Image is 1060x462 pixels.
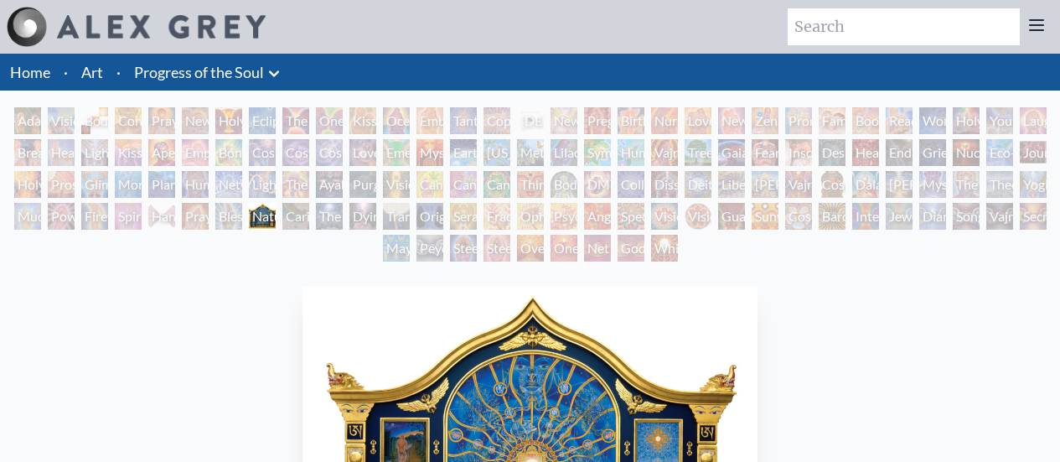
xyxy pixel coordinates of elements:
div: Firewalking [81,203,108,230]
div: Cosmic Artist [282,139,309,166]
div: Godself [618,235,644,262]
div: Steeplehead 2 [483,235,510,262]
div: Mayan Being [383,235,410,262]
div: Love is a Cosmic Force [349,139,376,166]
div: Body/Mind as a Vibratory Field of Energy [551,171,577,198]
div: Promise [785,107,812,134]
div: Aperture [148,139,175,166]
div: Oversoul [517,235,544,262]
div: Ocean of Love Bliss [383,107,410,134]
div: Dalai Lama [852,171,879,198]
div: Theologue [986,171,1013,198]
div: Body, Mind, Spirit [81,107,108,134]
div: Newborn [551,107,577,134]
div: Despair [819,139,845,166]
div: Tree & Person [685,139,711,166]
div: Eclipse [249,107,276,134]
div: Lilacs [551,139,577,166]
div: Transfiguration [383,203,410,230]
input: Search [788,8,1020,45]
div: Adam & Eve [14,107,41,134]
div: Tantra [450,107,477,134]
div: Empowerment [182,139,209,166]
div: Bond [215,139,242,166]
div: Interbeing [852,203,879,230]
div: Lightweaver [81,139,108,166]
div: Visionary Origin of Language [48,107,75,134]
div: Ayahuasca Visitation [316,171,343,198]
div: Gaia [718,139,745,166]
div: Purging [349,171,376,198]
div: Mystic Eye [919,171,946,198]
div: Nature of Mind [249,203,276,230]
div: Vajra Guru [785,171,812,198]
div: Young & Old [986,107,1013,134]
div: Human Geometry [182,171,209,198]
div: Blessing Hand [215,203,242,230]
div: Seraphic Transport Docking on the Third Eye [450,203,477,230]
a: Home [10,63,50,81]
div: Grieving [919,139,946,166]
div: Vajra Being [986,203,1013,230]
div: Cosmic Creativity [249,139,276,166]
div: Cosmic Lovers [316,139,343,166]
div: Reading [886,107,913,134]
div: Zena Lotus [752,107,778,134]
div: Net of Being [584,235,611,262]
div: Praying Hands [182,203,209,230]
div: Secret Writing Being [1020,203,1047,230]
div: Cannabis Sutra [450,171,477,198]
div: Song of Vajra Being [953,203,980,230]
div: Kissing [349,107,376,134]
div: Spirit Animates the Flesh [115,203,142,230]
div: Cosmic Elf [785,203,812,230]
div: [PERSON_NAME] [886,171,913,198]
div: Copulating [483,107,510,134]
div: The Seer [953,171,980,198]
div: Glimpsing the Empyrean [81,171,108,198]
div: Vajra Horse [651,139,678,166]
div: Embracing [416,107,443,134]
div: Cannabis Mudra [416,171,443,198]
div: Holy Family [953,107,980,134]
div: One Taste [316,107,343,134]
div: Endarkenment [886,139,913,166]
div: Wonder [919,107,946,134]
div: Vision Crystal Tondo [685,203,711,230]
div: Emerald Grail [383,139,410,166]
div: Angel Skin [584,203,611,230]
div: Contemplation [115,107,142,134]
div: Pregnancy [584,107,611,134]
div: Prostration [48,171,75,198]
div: Dissectional Art for Tool's Lateralus CD [651,171,678,198]
div: Collective Vision [618,171,644,198]
div: DMT - The Spirit Molecule [584,171,611,198]
div: Nursing [651,107,678,134]
div: [US_STATE] Song [483,139,510,166]
div: Love Circuit [685,107,711,134]
div: Caring [282,203,309,230]
div: Praying [148,107,175,134]
div: Third Eye Tears of Joy [517,171,544,198]
div: Headache [852,139,879,166]
div: Mysteriosa 2 [416,139,443,166]
div: Holy Grail [215,107,242,134]
div: Eco-Atlas [986,139,1013,166]
div: Spectral Lotus [618,203,644,230]
div: Peyote Being [416,235,443,262]
div: Symbiosis: Gall Wasp & Oak Tree [584,139,611,166]
div: Healing [48,139,75,166]
div: Fractal Eyes [483,203,510,230]
div: Breathing [14,139,41,166]
div: Steeplehead 1 [450,235,477,262]
li: · [57,54,75,91]
div: New Family [718,107,745,134]
div: [DEMOGRAPHIC_DATA] Embryo [517,107,544,134]
div: The Soul Finds It's Way [316,203,343,230]
div: Liberation Through Seeing [718,171,745,198]
div: Fear [752,139,778,166]
div: Dying [349,203,376,230]
div: Vision Tree [383,171,410,198]
div: Family [819,107,845,134]
div: [PERSON_NAME] [752,171,778,198]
